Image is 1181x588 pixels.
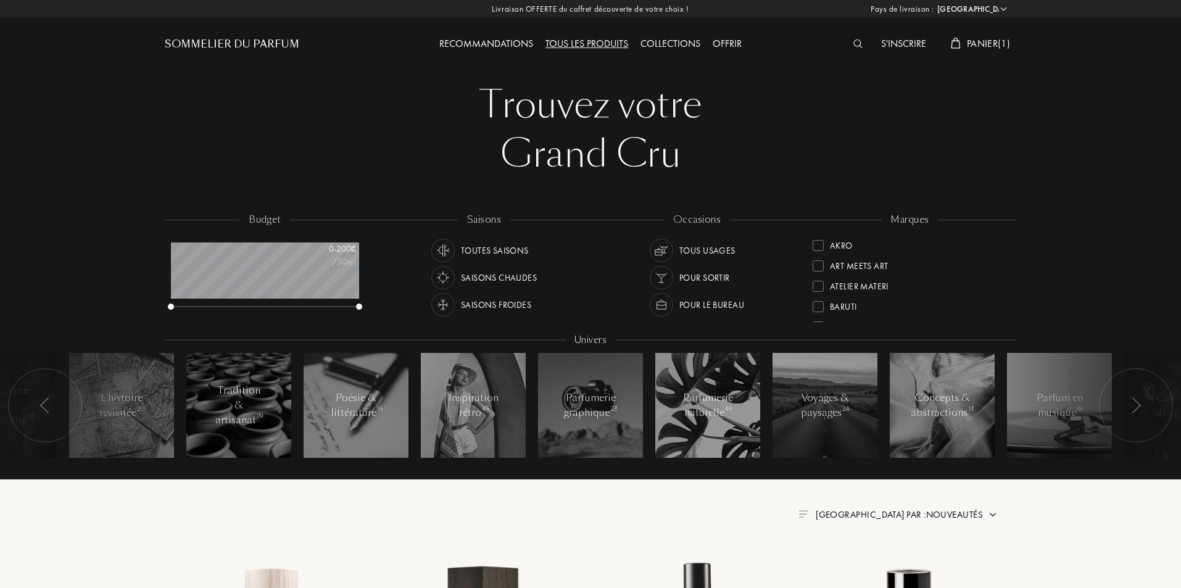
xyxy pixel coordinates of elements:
[830,255,888,272] div: Art Meets Art
[679,293,744,317] div: Pour le bureau
[461,293,531,317] div: Saisons froides
[458,213,510,227] div: saisons
[799,391,852,420] div: Voyages & paysages
[967,37,1010,50] span: Panier ( 1 )
[830,276,889,292] div: Atelier Materi
[40,397,50,413] img: arr_left.svg
[679,266,730,289] div: Pour sortir
[461,239,529,262] div: Toutes saisons
[461,266,537,289] div: Saisons chaudes
[707,36,748,52] div: Offrir
[539,36,634,52] div: Tous les produits
[882,213,937,227] div: marques
[330,391,383,420] div: Poésie & littérature
[213,383,265,428] div: Tradition & artisanat
[377,405,383,413] span: 15
[988,510,998,520] img: arrow.png
[830,296,857,313] div: Baruti
[968,405,974,413] span: 13
[564,391,617,420] div: Parfumerie graphique
[682,391,734,420] div: Parfumerie naturelle
[634,36,707,52] div: Collections
[610,405,618,413] span: 23
[566,333,615,347] div: Univers
[875,36,932,52] div: S'inscrire
[679,239,736,262] div: Tous usages
[434,269,452,286] img: usage_season_hot_white.svg
[951,38,961,49] img: cart_white.svg
[707,37,748,50] a: Offrir
[1131,397,1141,413] img: arr_left.svg
[240,213,290,227] div: budget
[634,37,707,50] a: Collections
[447,391,500,420] div: Inspiration rétro
[830,235,853,252] div: Akro
[653,242,670,259] img: usage_occasion_all_white.svg
[653,269,670,286] img: usage_occasion_party_white.svg
[653,296,670,313] img: usage_occasion_work_white.svg
[725,405,732,413] span: 49
[294,255,356,268] div: /50mL
[798,510,808,518] img: filter_by.png
[434,242,452,259] img: usage_season_average_white.svg
[174,80,1007,130] div: Trouvez votre
[294,242,356,255] div: 0 - 200 €
[816,508,983,521] span: [GEOGRAPHIC_DATA] par : Nouveautés
[842,405,850,413] span: 24
[665,213,729,227] div: occasions
[433,36,539,52] div: Recommandations
[853,39,863,48] img: search_icn_white.svg
[871,3,934,15] span: Pays de livraison :
[875,37,932,50] a: S'inscrire
[482,405,489,413] span: 45
[911,391,974,420] div: Concepts & abstractions
[539,37,634,50] a: Tous les produits
[257,412,263,421] span: 79
[433,37,539,50] a: Recommandations
[434,296,452,313] img: usage_season_cold_white.svg
[830,317,891,333] div: Binet-Papillon
[165,37,299,52] a: Sommelier du Parfum
[174,130,1007,179] div: Grand Cru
